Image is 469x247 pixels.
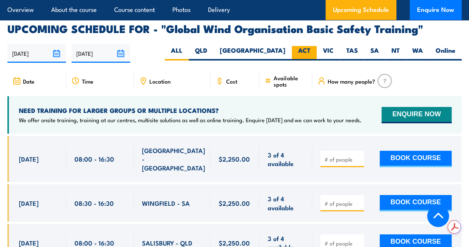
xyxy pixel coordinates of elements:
input: To date [72,44,130,63]
button: BOOK COURSE [380,195,452,211]
span: 08:00 - 16:30 [75,238,114,247]
span: Time [82,78,93,84]
span: WINGFIELD - SA [142,199,190,207]
input: # of people [324,200,361,207]
span: [DATE] [19,238,39,247]
label: NT [385,46,406,61]
h2: UPCOMING SCHEDULE FOR - "Global Wind Organisation Basic Safety Training" [7,23,462,33]
button: ENQUIRE NOW [382,107,452,123]
label: Online [429,46,462,61]
span: SALISBURY - QLD [142,238,192,247]
label: SA [364,46,385,61]
span: Cost [226,78,237,84]
input: # of people [324,240,361,247]
input: # of people [324,156,361,163]
span: 08:30 - 16:30 [75,199,114,207]
span: $2,250.00 [218,155,250,163]
span: [DATE] [19,155,39,163]
label: TAS [340,46,364,61]
input: From date [7,44,66,63]
label: WA [406,46,429,61]
span: Available spots [274,75,307,87]
span: [GEOGRAPHIC_DATA] - [GEOGRAPHIC_DATA] [142,146,205,172]
span: 3 of 4 available [267,150,304,168]
label: ACT [292,46,317,61]
span: Date [23,78,34,84]
span: [DATE] [19,199,39,207]
span: Location [149,78,171,84]
span: $2,250.00 [218,199,250,207]
label: QLD [189,46,214,61]
label: ALL [165,46,189,61]
span: 3 of 4 available [267,194,304,212]
span: $2,250.00 [218,238,250,247]
span: How many people? [328,78,375,84]
button: BOOK COURSE [380,151,452,167]
span: 08:00 - 16:30 [75,155,114,163]
p: We offer onsite training, training at our centres, multisite solutions as well as online training... [19,116,361,124]
label: [GEOGRAPHIC_DATA] [214,46,292,61]
label: VIC [317,46,340,61]
h4: NEED TRAINING FOR LARGER GROUPS OR MULTIPLE LOCATIONS? [19,106,361,114]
